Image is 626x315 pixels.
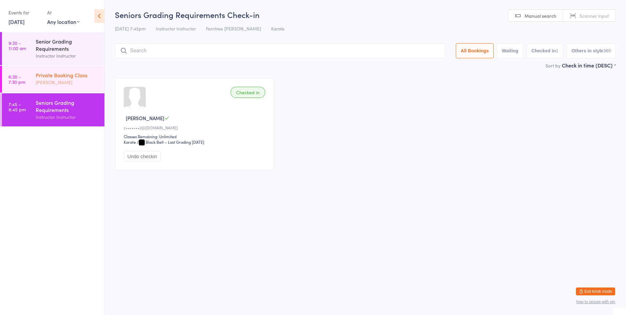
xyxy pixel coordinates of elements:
[36,38,99,52] div: Senior Grading Requirements
[576,287,615,295] button: Exit kiosk mode
[47,7,80,18] div: At
[124,125,267,130] div: c•••••••2@[DOMAIN_NAME]
[124,151,161,161] button: Undo checkin
[47,18,80,25] div: Any location
[562,62,616,69] div: Check in time (DESC)
[271,25,285,32] span: Karate
[137,139,204,145] span: / Black Belt – Last Grading [DATE]
[456,43,494,58] button: All Bookings
[115,25,146,32] span: [DATE] 7:45pm
[526,43,563,58] button: Checked in1
[525,12,556,19] span: Manual search
[2,93,104,126] a: 7:45 -8:45 pmSeniors Grading RequirementsInstructor Instructor
[9,18,25,25] a: [DATE]
[9,40,26,51] time: 9:30 - 11:00 am
[9,74,25,84] time: 6:30 - 7:30 pm
[115,9,616,20] h2: Seniors Grading Requirements Check-in
[2,32,104,65] a: 9:30 -11:00 amSenior Grading RequirementsInstructor Instructor
[9,7,41,18] div: Events for
[603,48,611,53] div: 365
[2,66,104,93] a: 6:30 -7:30 pmPrivate Booking Class[PERSON_NAME]
[9,102,26,112] time: 7:45 - 8:45 pm
[230,87,265,98] div: Checked in
[206,25,261,32] span: Ferntree [PERSON_NAME]
[556,48,559,53] div: 1
[156,25,196,32] span: Instructor Instructor
[115,43,445,58] input: Search
[497,43,523,58] button: Waiting
[124,134,267,139] div: Classes Remaining: Unlimited
[36,79,99,86] div: [PERSON_NAME]
[545,62,561,69] label: Sort by
[36,99,99,113] div: Seniors Grading Requirements
[36,113,99,121] div: Instructor Instructor
[126,115,164,121] span: [PERSON_NAME]
[566,43,616,58] button: Others in style365
[580,12,609,19] span: Scanner input
[36,71,99,79] div: Private Booking Class
[576,300,615,304] button: how to secure with pin
[124,139,136,145] div: Karate
[36,52,99,60] div: Instructor Instructor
